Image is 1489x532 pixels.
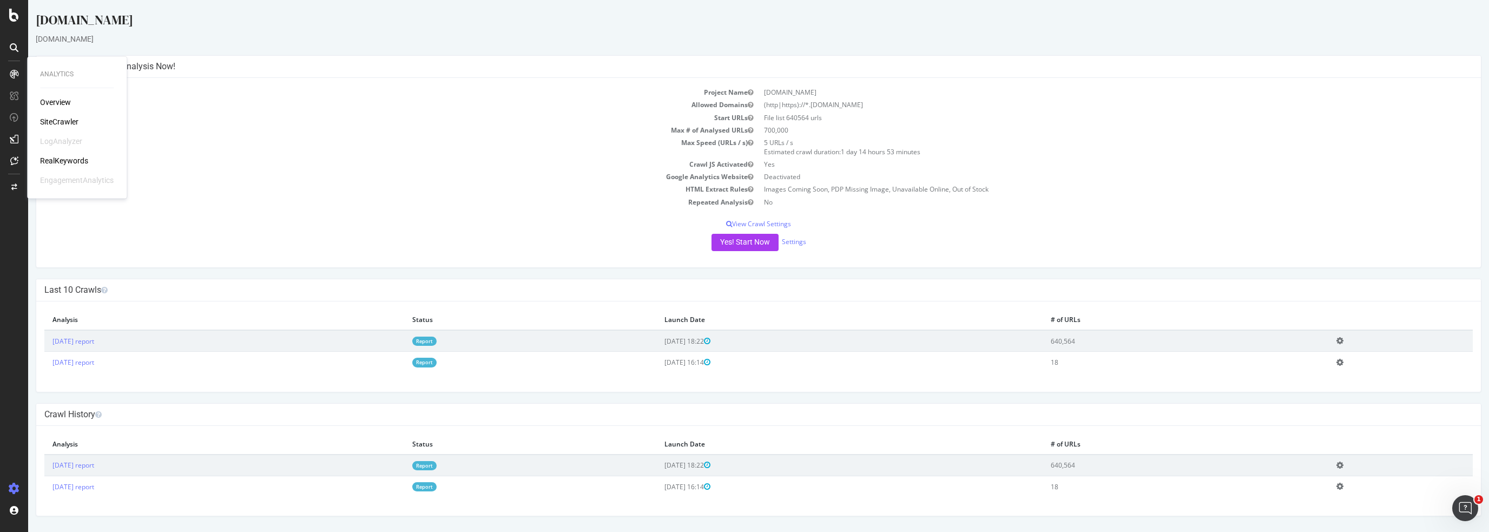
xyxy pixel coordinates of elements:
a: Report [384,461,409,470]
th: Analysis [16,434,376,455]
span: [DATE] 16:14 [636,358,682,367]
div: [DOMAIN_NAME] [8,34,1453,44]
span: [DATE] 16:14 [636,482,682,491]
p: View Crawl Settings [16,219,1445,228]
div: LogAnalyzer [40,136,82,147]
td: 5 URLs / s Estimated crawl duration: [730,136,1445,158]
th: Status [376,434,628,455]
a: [DATE] report [24,337,66,346]
a: Report [384,482,409,491]
td: Allowed Domains [16,98,730,111]
td: Images Coming Soon, PDP Missing Image, Unavailable Online, Out of Stock [730,183,1445,195]
td: [DOMAIN_NAME] [730,86,1445,98]
td: Yes [730,158,1445,170]
th: Launch Date [628,310,1014,330]
iframe: Intercom live chat [1452,495,1478,521]
td: Max # of Analysed URLs [16,124,730,136]
td: Crawl JS Activated [16,158,730,170]
td: File list 640564 urls [730,111,1445,124]
td: 700,000 [730,124,1445,136]
td: HTML Extract Rules [16,183,730,195]
th: Launch Date [628,434,1014,455]
td: Google Analytics Website [16,170,730,183]
td: Max Speed (URLs / s) [16,136,730,158]
a: Report [384,358,409,367]
span: 1 day 14 hours 53 minutes [813,147,892,156]
button: Yes! Start Now [683,234,750,251]
a: Overview [40,97,71,108]
div: [DOMAIN_NAME] [8,11,1453,34]
a: Report [384,337,409,346]
td: (http|https)://*.[DOMAIN_NAME] [730,98,1445,111]
a: Settings [754,237,778,246]
th: Status [376,310,628,330]
h4: Last 10 Crawls [16,285,1445,295]
td: Repeated Analysis [16,196,730,208]
h4: Configure your New Analysis Now! [16,61,1445,72]
a: [DATE] report [24,482,66,491]
td: Project Name [16,86,730,98]
div: Analytics [40,70,114,79]
h4: Crawl History [16,409,1445,420]
th: Analysis [16,310,376,330]
div: EngagementAnalytics [40,175,114,186]
a: RealKeywords [40,155,88,166]
a: SiteCrawler [40,116,78,127]
td: No [730,196,1445,208]
td: 640,564 [1014,330,1300,352]
td: 18 [1014,352,1300,373]
a: [DATE] report [24,358,66,367]
span: 1 [1474,495,1483,504]
td: 18 [1014,476,1300,497]
th: # of URLs [1014,434,1300,455]
span: [DATE] 18:22 [636,461,682,470]
span: [DATE] 18:22 [636,337,682,346]
td: Deactivated [730,170,1445,183]
a: [DATE] report [24,461,66,470]
th: # of URLs [1014,310,1300,330]
td: Start URLs [16,111,730,124]
td: 640,564 [1014,455,1300,476]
